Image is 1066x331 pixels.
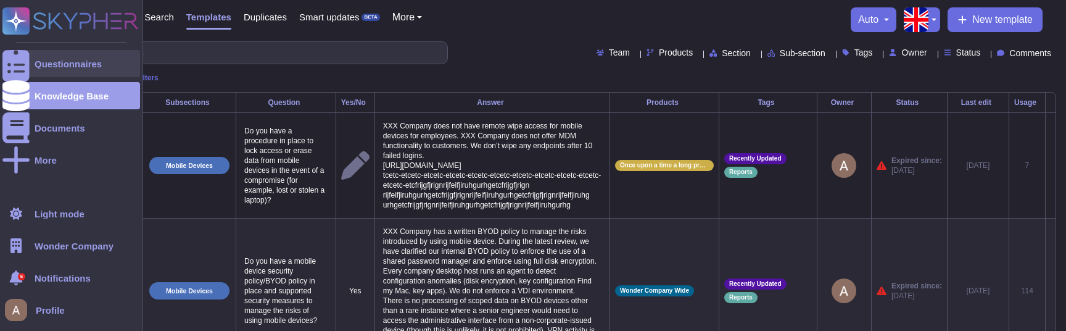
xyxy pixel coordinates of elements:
p: Do you have a mobile device security policy/BYOD policy in place and supported security measures ... [241,253,331,329]
span: Wonder Company Wide [620,288,689,294]
button: New template [948,7,1043,32]
div: Light mode [35,209,85,219]
img: en [904,7,928,32]
div: Products [615,99,714,106]
div: Questionnaires [35,59,102,69]
p: Mobile Devices [166,288,213,295]
span: Section [722,49,751,57]
a: Questionnaires [2,50,140,77]
span: Search [144,12,174,22]
div: Yes/No [341,99,370,106]
p: XXX Company does not have remote wipe access for mobile devices for employees. XXX Company does n... [380,118,605,213]
span: Reports [729,169,753,175]
div: [DATE] [952,286,1004,296]
span: Sub-section [780,49,825,57]
span: Profile [36,306,65,315]
div: 6 [18,273,25,280]
span: Notifications [35,274,91,283]
span: Reports [729,295,753,301]
div: Question [241,99,331,106]
span: Wonder Company [35,241,114,251]
div: 114 [1014,286,1040,296]
div: Tags [724,99,812,106]
a: Documents [2,114,140,141]
div: Answer [380,99,605,106]
span: More [392,12,415,22]
span: Once upon a time a long product was created [620,162,709,169]
span: Expired since: [891,281,942,291]
img: user [5,299,27,321]
div: Subsections [148,99,231,106]
p: Do you have a procedure in place to lock access or erase data from mobile devices in the event of... [241,123,331,208]
div: Documents [35,124,85,133]
span: Recently Updated [729,156,781,162]
div: Owner [822,99,866,106]
div: More [35,156,57,165]
span: Comments [1009,49,1051,57]
span: Owner [901,48,927,57]
div: [DATE] [952,161,1004,170]
div: Usage [1014,99,1040,106]
img: user [832,279,856,303]
span: Smart updates [299,12,360,22]
a: Knowledge Base [2,82,140,109]
span: Team [609,48,630,57]
div: Knowledge Base [35,91,109,101]
p: Yes [341,286,370,296]
span: auto [858,15,878,25]
button: More [392,12,423,22]
button: auto [858,15,889,25]
span: Recently Updated [729,281,781,287]
div: 7 [1014,161,1040,170]
input: Search by keywords [49,42,447,64]
button: user [2,296,36,324]
span: Clear filters [118,74,159,82]
div: BETA [362,14,379,21]
span: Products [659,48,693,57]
span: Status [956,48,981,57]
span: Duplicates [244,12,287,22]
div: Status [877,99,942,106]
span: [DATE] [891,291,942,301]
div: Last edit [952,99,1004,106]
span: [DATE] [891,165,942,175]
span: New template [972,15,1033,25]
img: user [832,153,856,178]
span: Tags [854,48,873,57]
span: Expired since: [891,156,942,165]
p: Mobile Devices [166,162,213,169]
span: Templates [186,12,231,22]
